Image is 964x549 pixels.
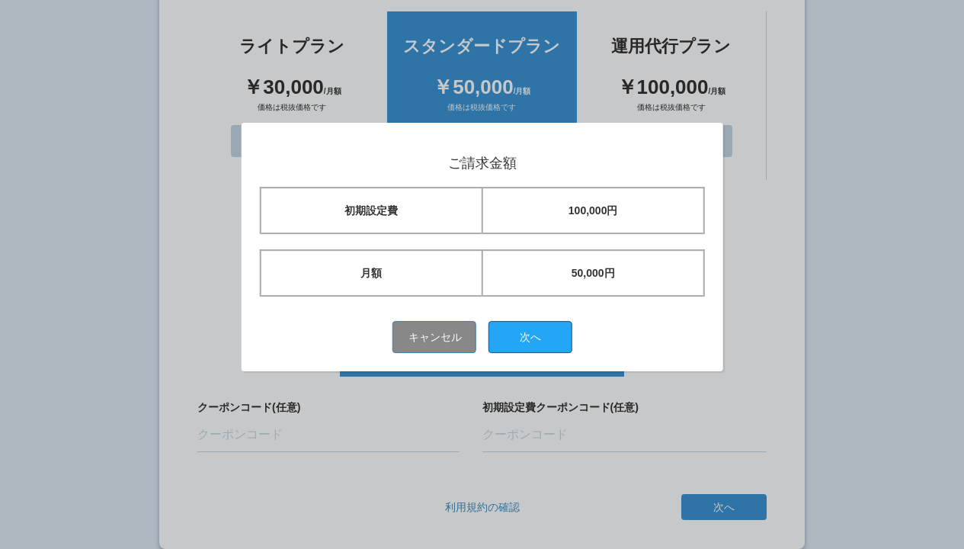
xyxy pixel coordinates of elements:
td: 初期設定費 [260,188,482,233]
h1: ご請求金額 [259,156,705,172]
td: 月額 [260,250,482,296]
button: 次へ [488,321,572,353]
button: キャンセル [392,321,476,353]
td: 50,000円 [482,250,704,296]
td: 100,000円 [482,188,704,233]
